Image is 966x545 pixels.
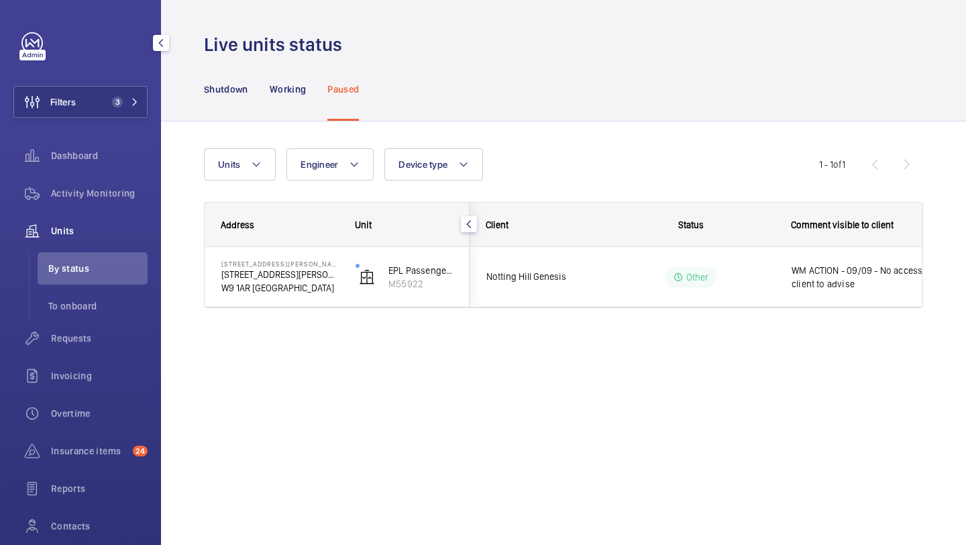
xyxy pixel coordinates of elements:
span: Client [486,219,508,230]
span: Status [678,219,704,230]
span: 3 [112,97,123,107]
p: Working [270,83,306,96]
button: Filters3 [13,86,148,118]
span: Reports [51,482,148,495]
span: Comment visible to client [791,219,894,230]
img: elevator.svg [359,269,375,285]
div: Unit [355,219,453,230]
button: Device type [384,148,483,181]
p: [STREET_ADDRESS][PERSON_NAME] [221,268,338,281]
span: To onboard [48,299,148,313]
button: Engineer [286,148,374,181]
span: Filters [50,95,76,109]
h1: Live units status [204,32,350,57]
span: Insurance items [51,444,127,458]
span: Contacts [51,519,148,533]
span: Notting Hill Genesis [486,269,590,285]
span: of [833,159,842,170]
span: 24 [133,446,148,456]
p: EPL Passenger Lift [388,264,453,277]
span: Dashboard [51,149,148,162]
p: M55922 [388,277,453,291]
span: Activity Monitoring [51,187,148,200]
span: 1 - 1 1 [819,160,845,169]
p: Other [686,270,709,284]
span: Overtime [51,407,148,420]
span: By status [48,262,148,275]
span: Units [51,224,148,238]
button: Units [204,148,276,181]
span: Units [218,159,240,170]
span: Address [221,219,254,230]
span: Requests [51,332,148,345]
p: Shutdown [204,83,248,96]
p: W9 1AR [GEOGRAPHIC_DATA] [221,281,338,295]
span: Invoicing [51,369,148,383]
span: Engineer [301,159,338,170]
p: Paused [327,83,359,96]
p: [STREET_ADDRESS][PERSON_NAME] [221,260,338,268]
span: WM ACTION - 09/09 - No access, client to advise [792,264,930,291]
span: Device type [398,159,447,170]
